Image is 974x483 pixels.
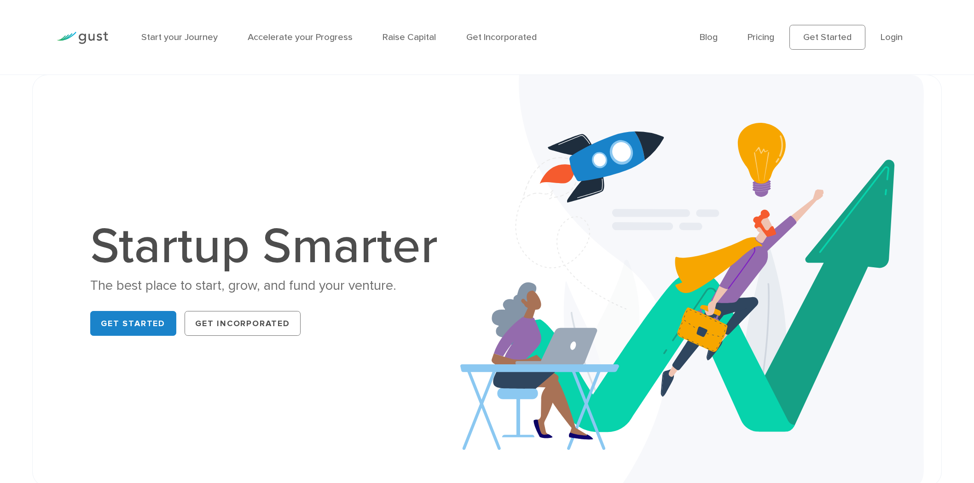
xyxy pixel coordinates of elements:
a: Login [881,32,903,43]
h1: Startup Smarter [90,222,448,271]
div: The best place to start, grow, and fund your venture. [90,276,448,294]
a: Get Started [90,311,176,336]
a: Raise Capital [383,32,436,43]
a: Get Incorporated [466,32,537,43]
a: Start your Journey [141,32,218,43]
a: Blog [700,32,718,43]
a: Get Started [789,25,866,50]
a: Accelerate your Progress [248,32,353,43]
a: Pricing [748,32,774,43]
a: Get Incorporated [185,311,301,336]
img: Gust Logo [57,32,108,44]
